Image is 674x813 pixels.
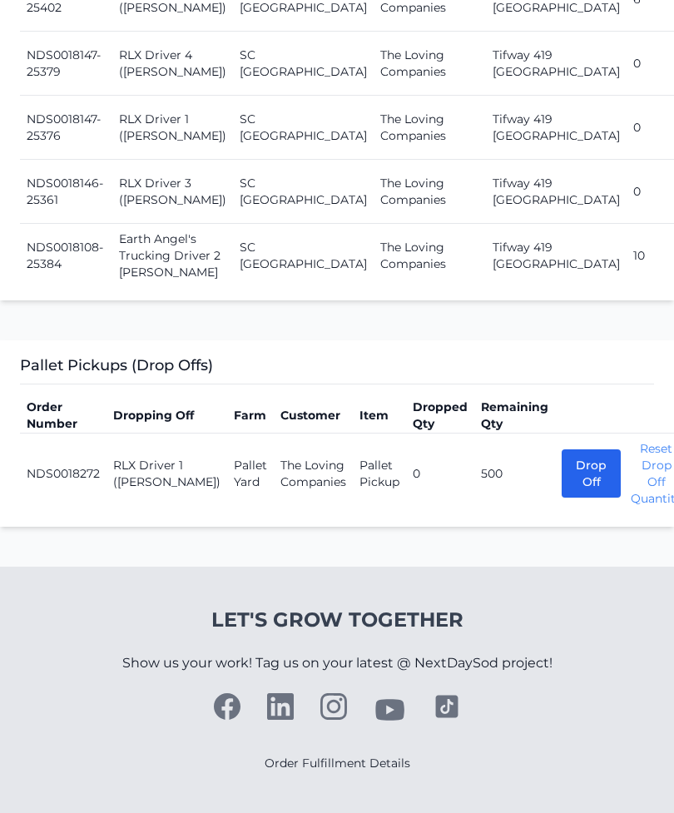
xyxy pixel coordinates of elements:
th: Customer [274,398,353,434]
td: The Loving Companies [374,160,486,224]
button: Drop Off [562,449,621,498]
td: Pallet Yard [227,434,274,514]
p: Show us your work! Tag us on your latest @ NextDaySod project! [122,633,553,693]
td: RLX Driver 3 ([PERSON_NAME]) [112,160,233,224]
td: Pallet Pickup [353,434,406,514]
td: NDS0018108-25384 [20,224,112,288]
td: Tifway 419 [GEOGRAPHIC_DATA] [486,96,627,160]
td: NDS0018146-25361 [20,160,112,224]
th: Remaining Qty [474,398,555,434]
td: The Loving Companies [374,96,486,160]
td: 500 [474,434,555,514]
td: The Loving Companies [374,224,486,288]
h4: Let's Grow Together [122,607,553,633]
th: Item [353,398,406,434]
td: The Loving Companies [274,434,353,514]
td: The Loving Companies [374,32,486,96]
td: Tifway 419 [GEOGRAPHIC_DATA] [486,160,627,224]
th: Dropped Qty [406,398,474,434]
td: Tifway 419 [GEOGRAPHIC_DATA] [486,224,627,288]
td: RLX Driver 1 ([PERSON_NAME]) [107,434,227,514]
td: SC [GEOGRAPHIC_DATA] [233,96,374,160]
th: Dropping Off [107,398,227,434]
th: Order Number [20,398,107,434]
th: Farm [227,398,274,434]
td: NDS0018272 [20,434,107,514]
td: NDS0018147-25376 [20,96,112,160]
td: NDS0018147-25379 [20,32,112,96]
td: RLX Driver 1 ([PERSON_NAME]) [112,96,233,160]
td: RLX Driver 4 ([PERSON_NAME]) [112,32,233,96]
td: Tifway 419 [GEOGRAPHIC_DATA] [486,32,627,96]
h3: Pallet Pickups (Drop Offs) [20,354,654,384]
td: SC [GEOGRAPHIC_DATA] [233,32,374,96]
td: SC [GEOGRAPHIC_DATA] [233,224,374,288]
td: Earth Angel's Trucking Driver 2 [PERSON_NAME] [112,224,233,288]
td: 0 [406,434,474,514]
td: SC [GEOGRAPHIC_DATA] [233,160,374,224]
a: Order Fulfillment Details [265,756,410,771]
